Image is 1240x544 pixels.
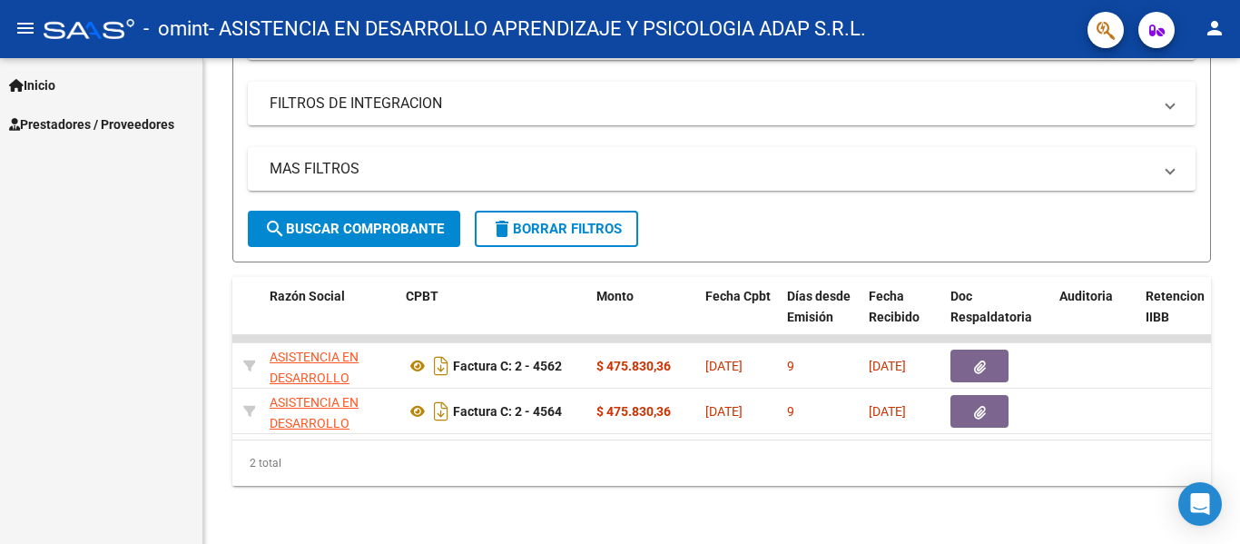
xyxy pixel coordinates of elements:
strong: $ 475.830,36 [596,404,671,419]
button: Buscar Comprobante [248,211,460,247]
strong: Factura C: 2 - 4564 [453,404,562,419]
datatable-header-cell: Razón Social [262,277,399,357]
datatable-header-cell: Monto [589,277,698,357]
i: Descargar documento [429,397,453,426]
mat-icon: search [264,218,286,240]
span: [DATE] [869,359,906,373]
span: Doc Respaldatoria [950,289,1032,324]
span: 9 [787,359,794,373]
span: Borrar Filtros [491,221,622,237]
span: Días desde Emisión [787,289,851,324]
span: [DATE] [705,404,743,419]
span: ASISTENCIA EN DESARROLLO APRENDIZAJE Y PSICOLOGIA ADAP S.R.L. [270,395,379,492]
datatable-header-cell: Retencion IIBB [1138,277,1211,357]
datatable-header-cell: CPBT [399,277,589,357]
strong: Factura C: 2 - 4562 [453,359,562,373]
datatable-header-cell: Doc Respaldatoria [943,277,1052,357]
div: 30715015095 [270,347,391,385]
datatable-header-cell: Fecha Recibido [861,277,943,357]
span: Inicio [9,75,55,95]
i: Descargar documento [429,351,453,381]
div: 30715015095 [270,392,391,430]
mat-expansion-panel-header: FILTROS DE INTEGRACION [248,82,1196,125]
div: 2 total [232,440,1211,486]
span: - ASISTENCIA EN DESARROLLO APRENDIZAJE Y PSICOLOGIA ADAP S.R.L. [209,9,866,49]
span: Buscar Comprobante [264,221,444,237]
mat-icon: menu [15,17,36,39]
span: 9 [787,404,794,419]
span: Fecha Cpbt [705,289,771,303]
mat-icon: person [1204,17,1225,39]
datatable-header-cell: Días desde Emisión [780,277,861,357]
button: Borrar Filtros [475,211,638,247]
span: [DATE] [869,404,906,419]
span: Auditoria [1059,289,1113,303]
span: Razón Social [270,289,345,303]
mat-icon: delete [491,218,513,240]
div: Open Intercom Messenger [1178,482,1222,526]
span: Prestadores / Proveedores [9,114,174,134]
span: ASISTENCIA EN DESARROLLO APRENDIZAJE Y PSICOLOGIA ADAP S.R.L. [270,350,379,447]
span: Fecha Recibido [869,289,920,324]
span: CPBT [406,289,438,303]
datatable-header-cell: Fecha Cpbt [698,277,780,357]
span: Monto [596,289,634,303]
datatable-header-cell: Auditoria [1052,277,1138,357]
strong: $ 475.830,36 [596,359,671,373]
span: - omint [143,9,209,49]
span: [DATE] [705,359,743,373]
span: Retencion IIBB [1146,289,1205,324]
mat-expansion-panel-header: MAS FILTROS [248,147,1196,191]
mat-panel-title: MAS FILTROS [270,159,1152,179]
mat-panel-title: FILTROS DE INTEGRACION [270,94,1152,114]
